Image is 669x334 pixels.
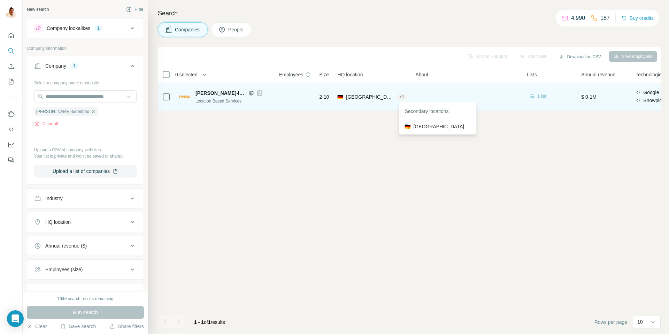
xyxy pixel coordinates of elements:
img: Logo of Emig-ladenbau [179,96,190,98]
span: 0 selected [175,71,198,78]
button: My lists [6,75,17,88]
span: - [415,94,417,100]
div: Company lookalikes [47,25,90,32]
button: Upload a list of companies [34,165,137,177]
h4: Search [158,8,661,18]
button: Download as CSV [554,52,606,62]
button: Share filters [109,323,144,330]
div: Open Intercom Messenger [7,310,24,327]
button: Clear [27,323,47,330]
span: 2-10 [319,93,329,100]
span: of [204,319,208,325]
span: Rows per page [594,319,627,326]
button: Industry [27,190,144,207]
button: Company lookalikes1 [27,20,144,37]
span: $ 0-1M [581,94,597,100]
button: Use Surfe API [6,123,17,136]
span: People [228,26,244,33]
button: Dashboard [6,138,17,151]
button: Feedback [6,154,17,166]
p: 187 [600,14,610,22]
div: Secondary locations [400,104,475,120]
button: Buy credits [621,13,654,23]
div: 1 [94,25,102,31]
span: Employees [279,71,303,78]
p: 10 [637,318,643,325]
span: Companies [175,26,200,33]
div: 1946 search results remaining [57,296,114,302]
div: Employees (size) [45,266,83,273]
span: HQ location [337,71,363,78]
div: New search [27,6,49,13]
div: Industry [45,195,63,202]
span: 1 list [537,93,546,99]
span: Lists [527,71,537,78]
span: 🇩🇪 [337,93,343,100]
span: - [279,94,281,100]
span: Annual revenue [581,71,615,78]
div: Technologies [45,290,74,297]
button: Company1 [27,58,144,77]
p: Upload a CSV of company websites. [34,147,137,153]
span: [PERSON_NAME]-ladenbau [36,108,89,115]
span: 1 - 1 [194,319,204,325]
button: Search [6,45,17,57]
span: Size [319,71,329,78]
button: Annual revenue ($) [27,237,144,254]
button: Employees (size) [27,261,144,278]
div: 1 [70,63,78,69]
button: Hide [121,4,148,15]
span: results [194,319,225,325]
p: Your list is private and won't be saved or shared. [34,153,137,159]
span: Technologies [636,71,664,78]
button: HQ location [27,214,144,230]
p: 4,990 [571,14,585,22]
div: Select a company name or website [34,77,137,86]
div: Location Based Services [195,98,271,104]
div: Annual revenue ($) [45,242,87,249]
span: About [415,71,428,78]
button: Clear all [34,121,58,127]
button: Technologies [27,285,144,302]
div: + 1 [397,94,407,100]
button: Enrich CSV [6,60,17,73]
span: 1 [208,319,211,325]
img: Avatar [6,7,17,18]
button: Save search [60,323,96,330]
span: [GEOGRAPHIC_DATA], [GEOGRAPHIC_DATA]|[GEOGRAPHIC_DATA]|Bergstrasse [346,93,394,100]
button: Quick start [6,29,17,42]
span: [PERSON_NAME]-ladenbau [195,90,245,97]
div: HQ location [45,219,71,226]
p: Company information [27,45,144,52]
button: Use Surfe on LinkedIn [6,108,17,120]
div: Company [45,62,66,69]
